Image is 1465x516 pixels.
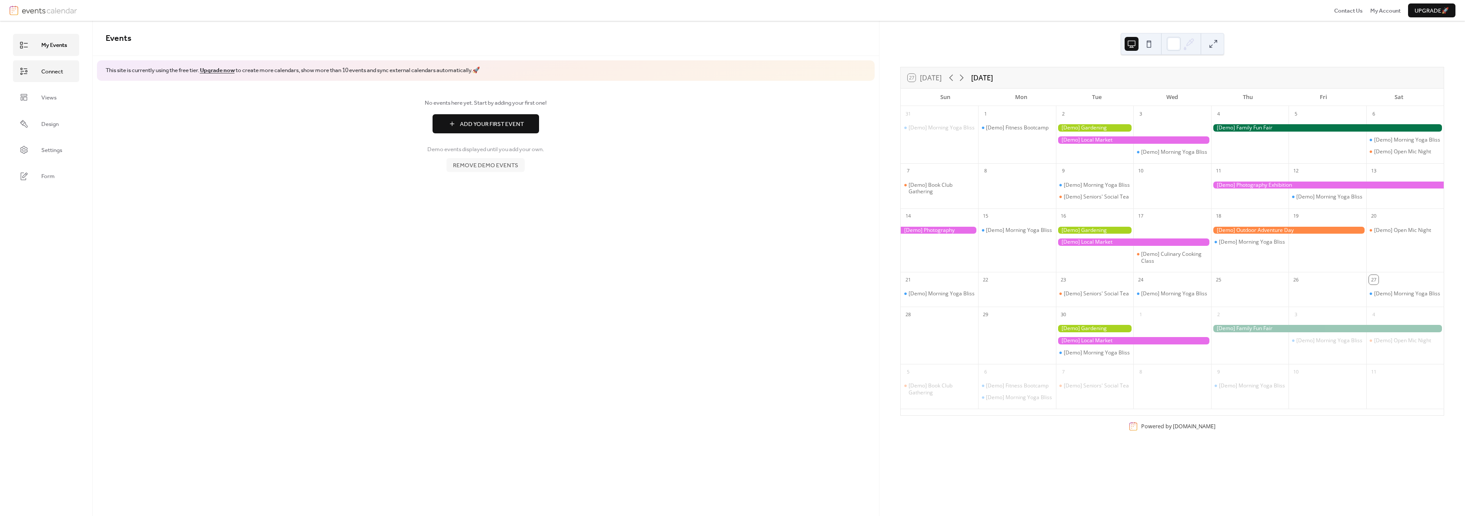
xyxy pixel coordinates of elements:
[901,182,978,195] div: [Demo] Book Club Gathering
[106,114,866,133] a: Add Your First Event
[1289,193,1366,200] div: [Demo] Morning Yoga Bliss
[1056,325,1133,332] div: [Demo] Gardening Workshop
[1369,166,1378,176] div: 13
[1374,148,1431,155] div: [Demo] Open Mic Night
[1369,275,1378,284] div: 27
[1291,212,1301,221] div: 19
[1173,423,1215,430] a: [DOMAIN_NAME]
[1056,124,1133,132] div: [Demo] Gardening Workshop
[1408,3,1455,17] button: Upgrade🚀
[1136,275,1145,284] div: 24
[901,382,978,396] div: [Demo] Book Club Gathering
[200,65,235,76] a: Upgrade now
[1291,367,1301,377] div: 10
[909,182,975,195] div: [Demo] Book Club Gathering
[1210,89,1285,106] div: Thu
[1366,227,1444,234] div: [Demo] Open Mic Night
[981,166,990,176] div: 8
[41,93,57,102] span: Views
[983,89,1059,106] div: Mon
[903,109,913,119] div: 31
[1064,193,1129,200] div: [Demo] Seniors' Social Tea
[1141,149,1207,155] div: [Demo] Morning Yoga Bliss
[1059,109,1068,119] div: 2
[1291,310,1301,319] div: 3
[1415,7,1449,15] span: Upgrade 🚀
[978,124,1055,131] div: [Demo] Fitness Bootcamp
[903,367,913,377] div: 5
[1136,367,1145,377] div: 8
[1059,166,1068,176] div: 9
[1291,109,1301,119] div: 5
[978,227,1055,234] div: [Demo] Morning Yoga Bliss
[909,124,975,131] div: [Demo] Morning Yoga Bliss
[1059,367,1068,377] div: 7
[1214,166,1223,176] div: 11
[909,382,975,396] div: [Demo] Book Club Gathering
[1211,227,1366,234] div: [Demo] Outdoor Adventure Day
[106,99,866,107] span: No events here yet. Start by adding your first one!
[41,67,63,76] span: Connect
[1334,6,1363,15] a: Contact Us
[1056,182,1133,189] div: [Demo] Morning Yoga Bliss
[1366,148,1444,155] div: [Demo] Open Mic Night
[1285,89,1361,106] div: Fri
[901,124,978,131] div: [Demo] Morning Yoga Bliss
[1211,238,1289,245] div: [Demo] Morning Yoga Bliss
[1059,310,1068,319] div: 30
[1064,182,1130,189] div: [Demo] Morning Yoga Bliss
[1214,212,1223,221] div: 18
[427,145,544,154] span: Demo events displayed until you add your own.
[1136,109,1145,119] div: 3
[1214,367,1223,377] div: 9
[1136,212,1145,221] div: 17
[1374,337,1431,344] div: [Demo] Open Mic Night
[1133,290,1211,297] div: [Demo] Morning Yoga Bliss
[1374,136,1440,143] div: [Demo] Morning Yoga Bliss
[986,227,1052,234] div: [Demo] Morning Yoga Bliss
[1056,136,1211,144] div: [Demo] Local Market
[41,172,55,181] span: Form
[1289,337,1366,344] div: [Demo] Morning Yoga Bliss
[903,310,913,319] div: 28
[986,394,1052,401] div: [Demo] Morning Yoga Bliss
[1141,290,1207,297] div: [Demo] Morning Yoga Bliss
[981,367,990,377] div: 6
[1369,367,1378,377] div: 11
[981,275,990,284] div: 22
[1370,7,1401,15] span: My Account
[971,73,993,83] div: [DATE]
[901,290,978,297] div: [Demo] Morning Yoga Bliss
[1296,337,1362,344] div: [Demo] Morning Yoga Bliss
[1214,275,1223,284] div: 25
[106,66,480,75] span: This site is currently using the free tier. to create more calendars, show more than 10 events an...
[1056,349,1133,356] div: [Demo] Morning Yoga Bliss
[903,166,913,176] div: 7
[13,139,79,161] a: Settings
[10,6,18,15] img: logo
[981,310,990,319] div: 29
[1133,251,1211,264] div: [Demo] Culinary Cooking Class
[446,158,525,172] button: Remove demo events
[1291,166,1301,176] div: 12
[1135,89,1210,106] div: Wed
[1366,337,1444,344] div: [Demo] Open Mic Night
[41,146,62,155] span: Settings
[1056,337,1211,344] div: [Demo] Local Market
[1064,382,1129,389] div: [Demo] Seniors' Social Tea
[1296,193,1362,200] div: [Demo] Morning Yoga Bliss
[13,60,79,82] a: Connect
[1056,227,1133,234] div: [Demo] Gardening Workshop
[1366,136,1444,143] div: [Demo] Morning Yoga Bliss
[1214,310,1223,319] div: 2
[1141,251,1207,264] div: [Demo] Culinary Cooking Class
[453,161,518,170] span: Remove demo events
[1064,290,1129,297] div: [Demo] Seniors' Social Tea
[986,382,1049,389] div: [Demo] Fitness Bootcamp
[1059,212,1068,221] div: 16
[13,86,79,108] a: Views
[1136,166,1145,176] div: 10
[981,109,990,119] div: 1
[1133,149,1211,155] div: [Demo] Morning Yoga Bliss
[460,120,524,129] span: Add Your First Event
